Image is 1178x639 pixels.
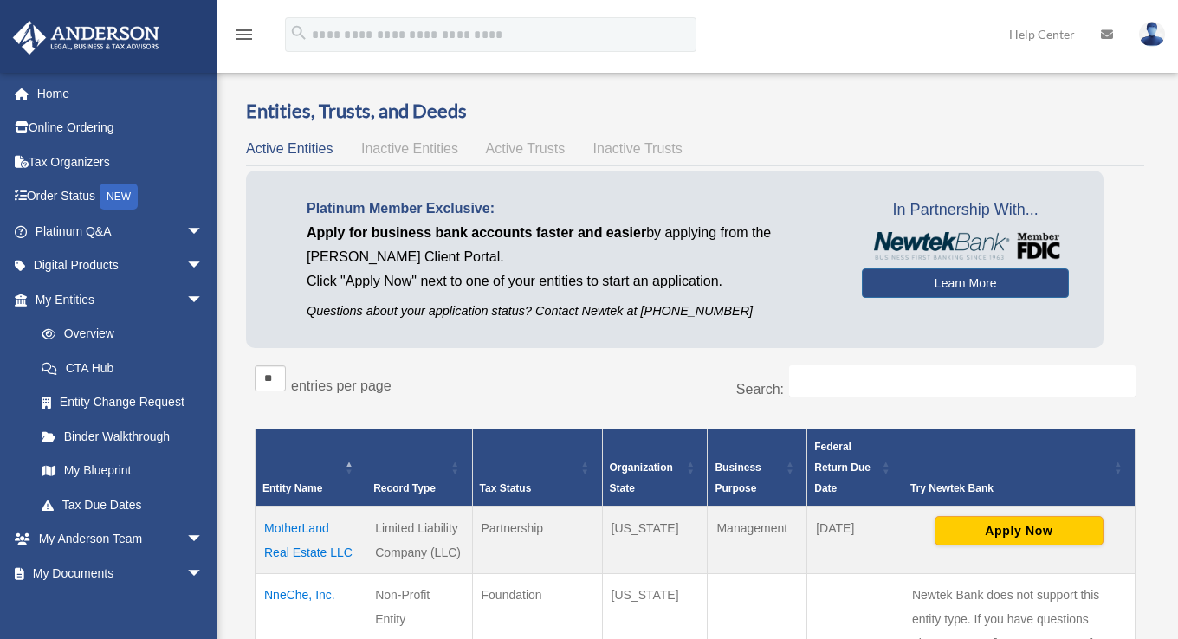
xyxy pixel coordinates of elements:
a: Online Ordering [12,111,230,145]
button: Apply Now [935,516,1104,545]
a: Overview [24,317,212,352]
span: arrow_drop_down [186,556,221,591]
img: NewtekBankLogoSM.png [871,232,1060,260]
a: Home [12,76,230,111]
span: Apply for business bank accounts faster and easier [307,225,646,240]
th: Business Purpose: Activate to sort [708,429,807,507]
th: Record Type: Activate to sort [366,429,472,507]
td: MotherLand Real Estate LLC [256,507,366,574]
a: My Documentsarrow_drop_down [12,556,230,591]
a: menu [234,30,255,45]
td: Limited Liability Company (LLC) [366,507,472,574]
p: Questions about your application status? Contact Newtek at [PHONE_NUMBER] [307,300,836,322]
span: Federal Return Due Date [814,441,871,494]
span: Active Entities [246,141,333,156]
th: Tax Status: Activate to sort [472,429,602,507]
a: CTA Hub [24,351,221,385]
p: by applying from the [PERSON_NAME] Client Portal. [307,221,836,269]
a: Tax Due Dates [24,487,221,522]
i: menu [234,24,255,45]
th: Federal Return Due Date: Activate to sort [807,429,903,507]
p: Click "Apply Now" next to one of your entities to start an application. [307,269,836,294]
td: Partnership [472,507,602,574]
label: Search: [736,382,784,397]
i: search [289,23,308,42]
a: My Anderson Teamarrow_drop_down [12,522,230,557]
a: Digital Productsarrow_drop_down [12,248,230,283]
span: Tax Status [480,482,532,494]
p: Platinum Member Exclusive: [307,197,836,221]
a: Platinum Q&Aarrow_drop_down [12,214,230,248]
th: Entity Name: Activate to invert sorting [256,429,366,507]
span: Business Purpose [715,461,761,494]
a: Tax Organizers [12,145,230,179]
a: Order StatusNEW [12,179,230,215]
td: [US_STATE] [602,507,708,574]
span: Record Type [373,482,436,494]
th: Try Newtek Bank : Activate to sort [903,429,1135,507]
span: In Partnership With... [862,197,1069,224]
a: Binder Walkthrough [24,419,221,454]
span: Active Trusts [486,141,566,156]
span: Entity Name [262,482,322,494]
a: Learn More [862,268,1069,298]
span: Organization State [610,461,673,494]
td: Management [708,507,807,574]
img: Anderson Advisors Platinum Portal [8,21,165,55]
span: arrow_drop_down [186,248,221,284]
img: User Pic [1139,22,1165,47]
td: [DATE] [807,507,903,574]
span: arrow_drop_down [186,282,221,318]
label: entries per page [291,378,392,393]
div: NEW [100,184,138,210]
th: Organization State: Activate to sort [602,429,708,507]
div: Try Newtek Bank [910,478,1109,499]
a: My Entitiesarrow_drop_down [12,282,221,317]
h3: Entities, Trusts, and Deeds [246,98,1144,125]
span: arrow_drop_down [186,522,221,558]
span: arrow_drop_down [186,214,221,249]
a: Entity Change Request [24,385,221,420]
a: My Blueprint [24,454,221,488]
span: Inactive Entities [361,141,458,156]
span: Inactive Trusts [593,141,683,156]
